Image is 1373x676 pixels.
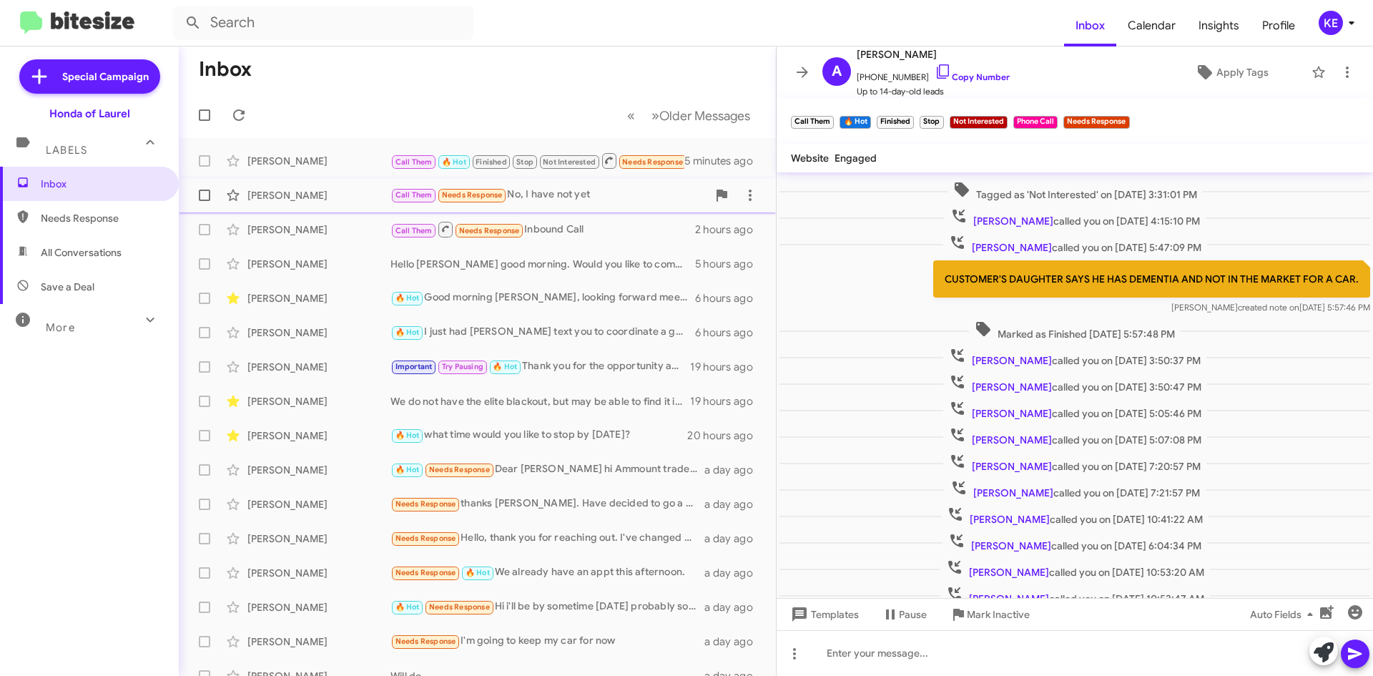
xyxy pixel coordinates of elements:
[1116,5,1187,46] a: Calendar
[395,226,433,235] span: Call Them
[840,116,870,129] small: 🔥 Hot
[920,116,943,129] small: Stop
[41,177,162,191] span: Inbox
[1251,5,1306,46] a: Profile
[788,602,859,627] span: Templates
[390,599,704,615] div: Hi i'll be by sometime [DATE] probably soon
[972,407,1052,420] span: [PERSON_NAME]
[940,559,1210,579] span: called you on [DATE] 10:53:20 AM
[41,245,122,260] span: All Conversations
[972,241,1052,254] span: [PERSON_NAME]
[695,325,764,340] div: 6 hours ago
[62,69,149,84] span: Special Campaign
[950,116,1008,129] small: Not Interested
[870,602,938,627] button: Pause
[390,461,704,478] div: Dear [PERSON_NAME] hi Ammount trade on my car This is problem if my car is can trade by 38000 the...
[933,260,1370,298] p: CUSTOMER'S DAUGHTER SAYS HE HAS DEMENTIA AND NOT IN THE MARKET FOR A CAR.
[704,635,764,649] div: a day ago
[390,358,690,375] div: Thank you for the opportunity and congratulations!!!
[877,116,914,129] small: Finished
[972,354,1052,367] span: [PERSON_NAME]
[943,426,1207,447] span: called you on [DATE] 5:07:08 PM
[395,602,420,612] span: 🔥 Hot
[938,602,1041,627] button: Mark Inactive
[395,157,433,167] span: Call Them
[247,635,390,649] div: [PERSON_NAME]
[429,602,490,612] span: Needs Response
[1064,5,1116,46] a: Inbox
[857,46,1010,63] span: [PERSON_NAME]
[247,463,390,477] div: [PERSON_NAME]
[941,506,1209,526] span: called you on [DATE] 10:41:22 AM
[543,157,596,167] span: Not Interested
[247,566,390,580] div: [PERSON_NAME]
[777,602,870,627] button: Templates
[173,6,473,40] input: Search
[390,257,695,271] div: Hello [PERSON_NAME] good morning. Would you like to come over [DATE] to check options for you?
[459,226,520,235] span: Needs Response
[659,108,750,124] span: Older Messages
[247,497,390,511] div: [PERSON_NAME]
[945,479,1206,500] span: called you on [DATE] 7:21:57 PM
[493,362,517,371] span: 🔥 Hot
[857,84,1010,99] span: Up to 14-day-old leads
[41,280,94,294] span: Save a Deal
[948,181,1203,202] span: Tagged as 'Not Interested' on [DATE] 3:31:01 PM
[969,566,1049,579] span: [PERSON_NAME]
[19,59,160,94] a: Special Campaign
[390,290,695,306] div: Good morning [PERSON_NAME], looking forward meeting you [DATE] for see the Honda Civics.
[390,324,695,341] div: I just had [PERSON_NAME] text you to coordinate a good time. Please let her know your availabilit...
[690,394,764,408] div: 19 hours ago
[972,460,1052,473] span: [PERSON_NAME]
[247,428,390,443] div: [PERSON_NAME]
[395,465,420,474] span: 🔥 Hot
[395,362,433,371] span: Important
[442,190,503,200] span: Needs Response
[695,222,764,237] div: 2 hours ago
[247,394,390,408] div: [PERSON_NAME]
[972,433,1052,446] span: [PERSON_NAME]
[46,144,87,157] span: Labels
[395,499,456,509] span: Needs Response
[970,513,1050,526] span: [PERSON_NAME]
[1013,116,1058,129] small: Phone Call
[476,157,507,167] span: Finished
[943,373,1207,394] span: called you on [DATE] 3:50:47 PM
[695,257,764,271] div: 5 hours ago
[857,63,1010,84] span: [PHONE_NUMBER]
[704,532,764,546] div: a day ago
[969,592,1049,605] span: [PERSON_NAME]
[1306,11,1357,35] button: KE
[390,394,690,408] div: We do not have the elite blackout, but may be able to find it in the area. If we can would you li...
[643,101,759,130] button: Next
[1239,602,1330,627] button: Auto Fields
[390,220,695,238] div: Inbound Call
[704,497,764,511] div: a day ago
[1216,59,1269,85] span: Apply Tags
[390,427,687,444] div: what time would you like to stop by [DATE]?
[395,293,420,303] span: 🔥 Hot
[390,530,704,547] div: Hello, thank you for reaching out. I've changed my mind. Thank you.
[973,486,1053,499] span: [PERSON_NAME]
[395,190,433,200] span: Call Them
[945,207,1206,228] span: called you on [DATE] 4:15:10 PM
[1063,116,1129,129] small: Needs Response
[395,431,420,440] span: 🔥 Hot
[695,291,764,305] div: 6 hours ago
[247,600,390,614] div: [PERSON_NAME]
[940,585,1210,606] span: called you on [DATE] 10:53:47 AM
[516,157,533,167] span: Stop
[967,602,1030,627] span: Mark Inactive
[627,107,635,124] span: «
[1187,5,1251,46] a: Insights
[619,101,644,130] button: Previous
[619,101,759,130] nav: Page navigation example
[395,637,456,646] span: Needs Response
[704,600,764,614] div: a day ago
[247,257,390,271] div: [PERSON_NAME]
[791,152,829,165] span: Website
[247,222,390,237] div: [PERSON_NAME]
